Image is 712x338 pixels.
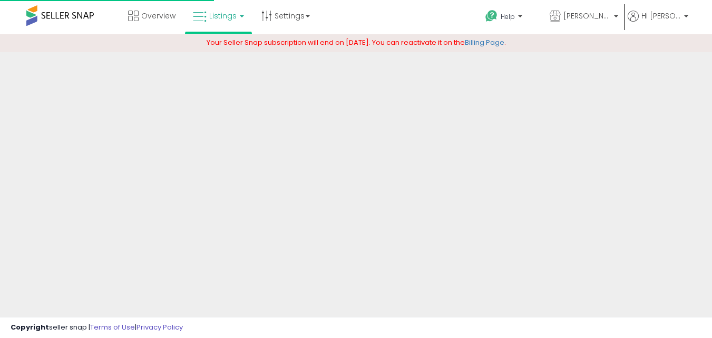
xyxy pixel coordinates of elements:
[207,37,506,47] span: Your Seller Snap subscription will end on [DATE]. You can reactivate it on the .
[141,11,175,21] span: Overview
[209,11,237,21] span: Listings
[136,322,183,332] a: Privacy Policy
[641,11,681,21] span: Hi [PERSON_NAME]
[11,323,183,333] div: seller snap | |
[563,11,611,21] span: [PERSON_NAME] & Company
[485,9,498,23] i: Get Help
[501,12,515,21] span: Help
[628,11,688,34] a: Hi [PERSON_NAME]
[90,322,135,332] a: Terms of Use
[477,2,540,34] a: Help
[465,37,504,47] a: Billing Page
[11,322,49,332] strong: Copyright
